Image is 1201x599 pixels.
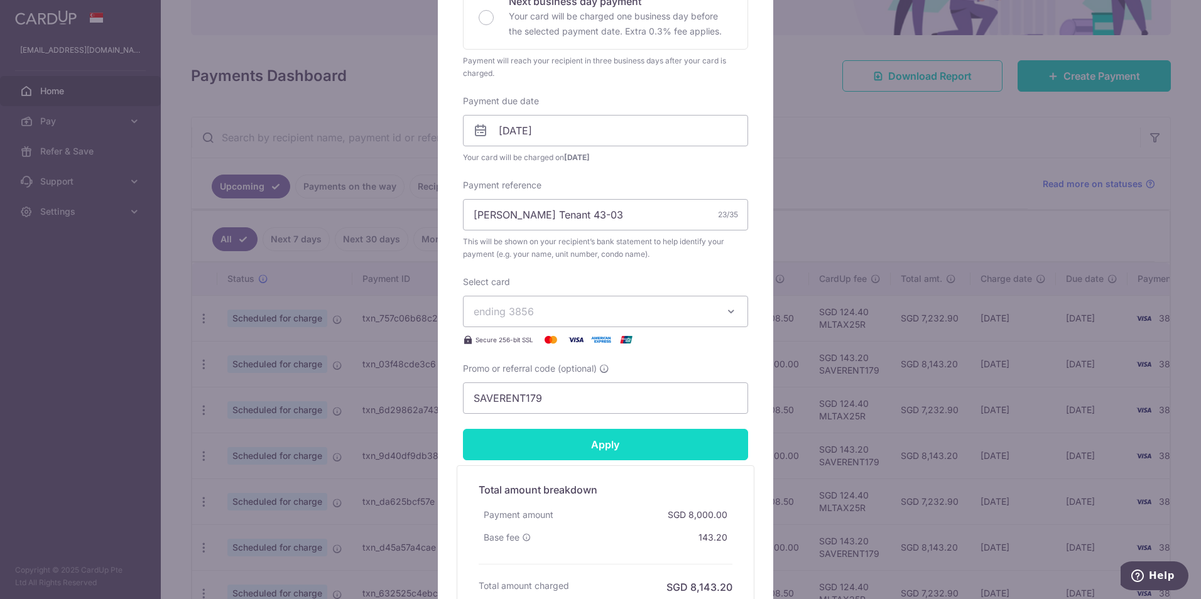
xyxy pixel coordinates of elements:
h5: Total amount breakdown [479,482,732,497]
img: UnionPay [614,332,639,347]
h6: Total amount charged [479,580,569,592]
input: Apply [463,429,748,460]
img: Mastercard [538,332,563,347]
span: ending 3856 [474,305,534,318]
img: American Express [589,332,614,347]
div: Payment amount [479,504,558,526]
iframe: Opens a widget where you can find more information [1121,561,1188,593]
label: Payment due date [463,95,539,107]
span: Base fee [484,531,519,544]
div: 143.20 [693,526,732,549]
span: This will be shown on your recipient’s bank statement to help identify your payment (e.g. your na... [463,235,748,261]
p: Your card will be charged one business day before the selected payment date. Extra 0.3% fee applies. [509,9,732,39]
label: Select card [463,276,510,288]
div: 23/35 [718,208,738,221]
label: Payment reference [463,179,541,192]
div: Payment will reach your recipient in three business days after your card is charged. [463,55,748,80]
span: Promo or referral code (optional) [463,362,597,375]
div: SGD 8,000.00 [663,504,732,526]
input: DD / MM / YYYY [463,115,748,146]
button: ending 3856 [463,296,748,327]
h6: SGD 8,143.20 [666,580,732,595]
span: Your card will be charged on [463,151,748,164]
span: [DATE] [564,153,590,162]
img: Visa [563,332,589,347]
span: Secure 256-bit SSL [476,335,533,345]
